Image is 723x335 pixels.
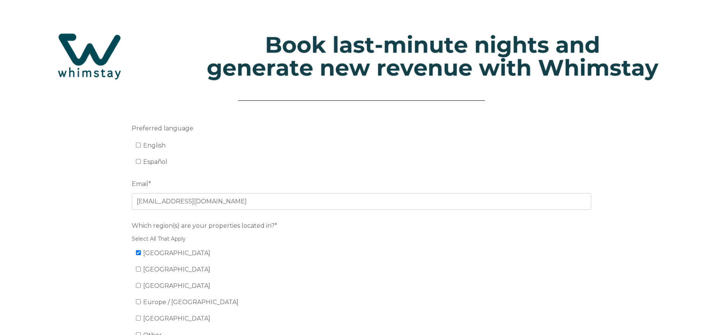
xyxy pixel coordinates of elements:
[136,267,141,271] input: [GEOGRAPHIC_DATA]
[132,220,277,232] span: Which region(s) are your properties located in?*
[143,282,210,289] span: [GEOGRAPHIC_DATA]
[132,122,193,134] span: Preferred language
[132,235,591,243] legend: Select All That Apply
[132,178,148,190] span: Email
[143,266,210,273] span: [GEOGRAPHIC_DATA]
[143,298,238,306] span: Europe / [GEOGRAPHIC_DATA]
[8,19,715,94] img: Hubspot header for SSOB (4)
[136,299,141,304] input: Europe / [GEOGRAPHIC_DATA]
[143,249,210,257] span: [GEOGRAPHIC_DATA]
[136,159,141,164] input: Español
[136,250,141,255] input: [GEOGRAPHIC_DATA]
[143,315,210,322] span: [GEOGRAPHIC_DATA]
[143,158,167,165] span: Español
[136,143,141,148] input: English
[136,316,141,321] input: [GEOGRAPHIC_DATA]
[136,283,141,288] input: [GEOGRAPHIC_DATA]
[143,142,166,149] span: English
